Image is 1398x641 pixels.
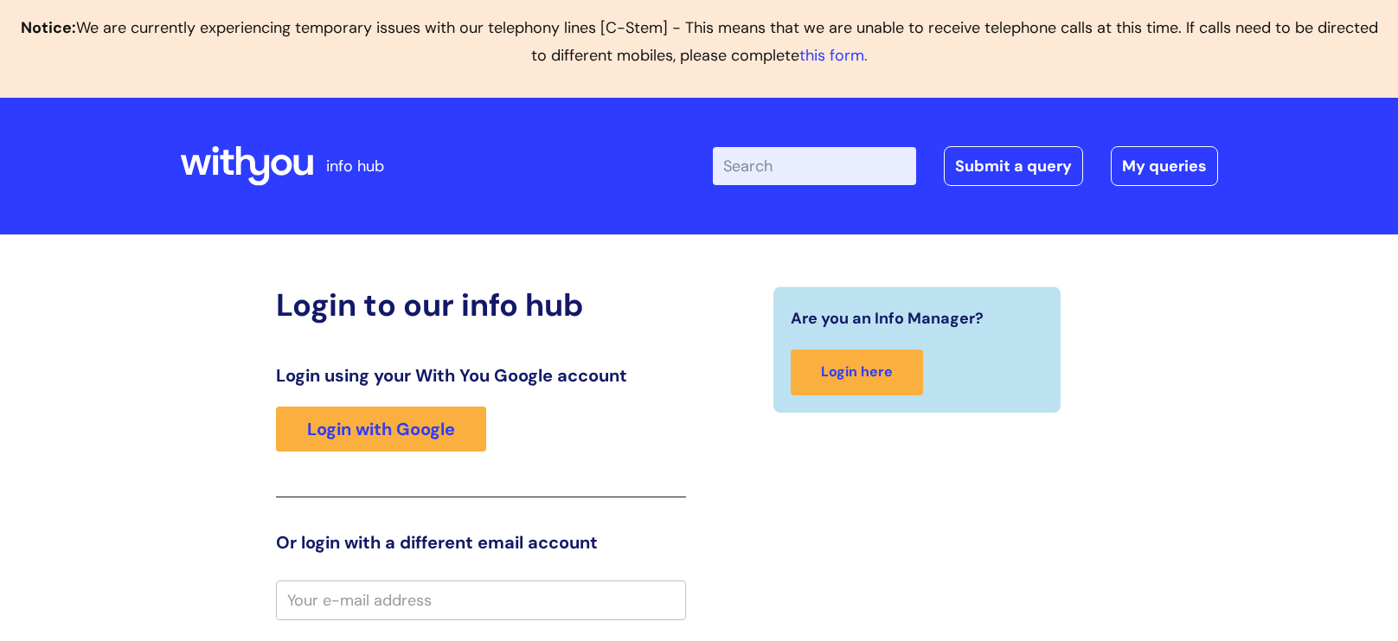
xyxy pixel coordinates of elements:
[791,349,923,395] a: Login here
[1111,146,1218,186] a: My queries
[799,45,868,66] a: this form.
[791,304,984,332] span: Are you an Info Manager?
[21,17,76,38] b: Notice:
[276,365,686,386] h3: Login using your With You Google account
[276,580,686,620] input: Your e-mail address
[713,147,916,185] input: Search
[14,14,1384,70] p: We are currently experiencing temporary issues with our telephony lines [C-Stem] - This means tha...
[326,152,384,180] p: info hub
[276,407,486,452] a: Login with Google
[276,532,686,553] h3: Or login with a different email account
[944,146,1083,186] a: Submit a query
[276,286,686,324] h2: Login to our info hub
